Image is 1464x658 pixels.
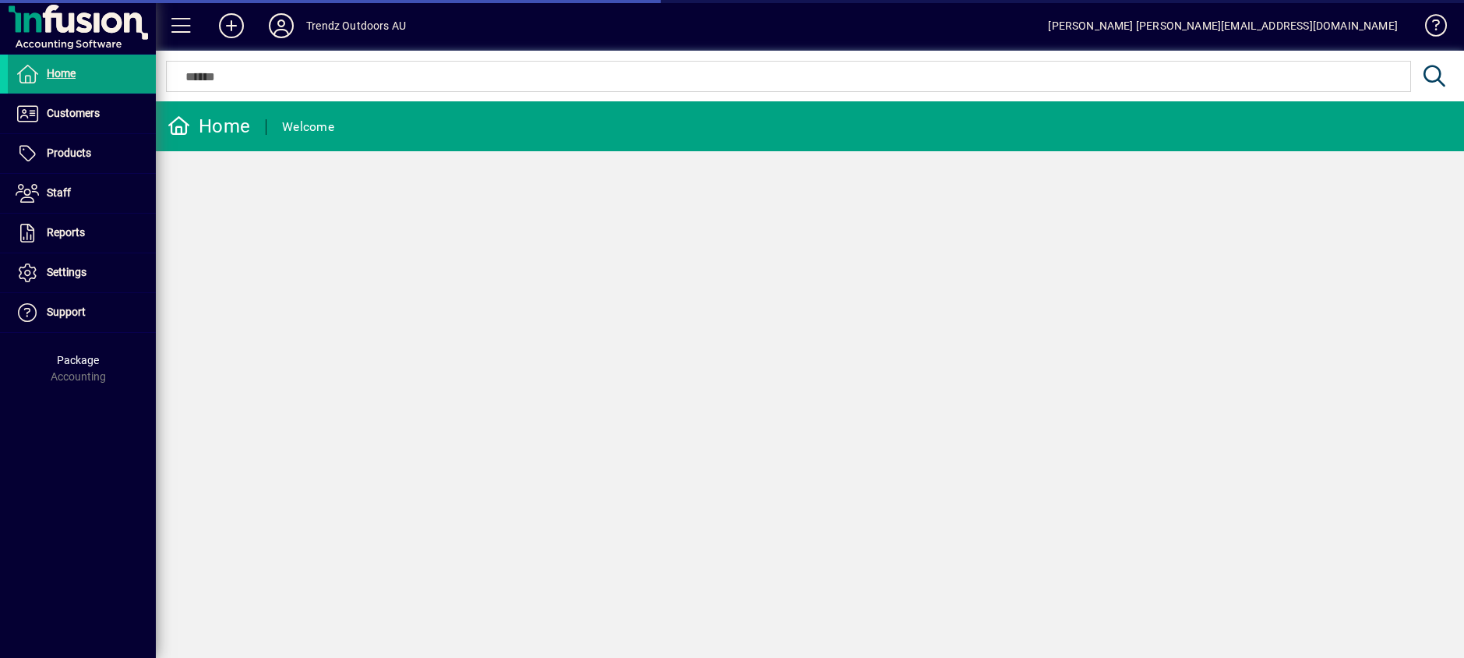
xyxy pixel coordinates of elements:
a: Knowledge Base [1413,3,1445,54]
span: Package [57,354,99,366]
div: Welcome [282,115,334,140]
span: Staff [47,186,71,199]
a: Settings [8,253,156,292]
span: Customers [47,107,100,119]
div: Trendz Outdoors AU [306,13,406,38]
a: Reports [8,214,156,253]
button: Profile [256,12,306,40]
a: Customers [8,94,156,133]
span: Home [47,67,76,80]
div: Home [168,114,250,139]
span: Settings [47,266,86,278]
div: [PERSON_NAME] [PERSON_NAME][EMAIL_ADDRESS][DOMAIN_NAME] [1048,13,1398,38]
button: Add [206,12,256,40]
a: Staff [8,174,156,213]
span: Support [47,306,86,318]
a: Support [8,293,156,332]
span: Products [47,147,91,159]
a: Products [8,134,156,173]
span: Reports [47,226,85,239]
